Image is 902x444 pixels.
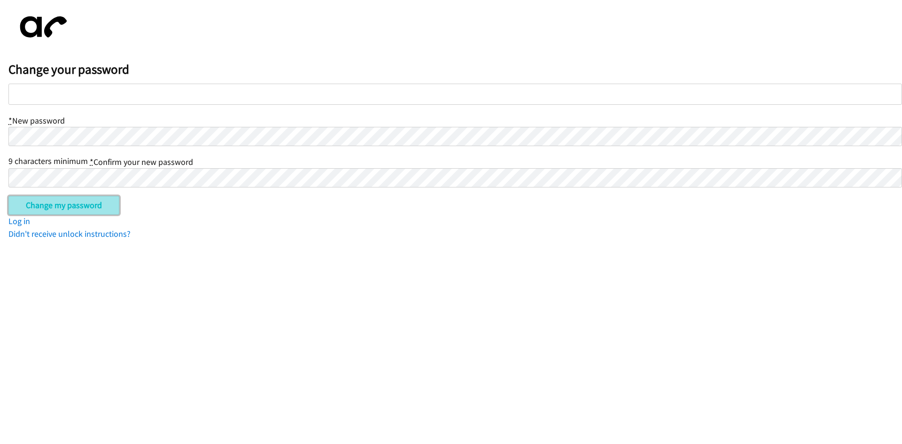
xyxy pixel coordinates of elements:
a: Log in [8,216,30,226]
abbr: required [90,156,93,167]
label: New password [8,115,65,126]
h2: Change your password [8,62,902,78]
abbr: required [8,115,12,126]
input: Change my password [8,196,119,215]
label: Confirm your new password [90,156,193,167]
span: 9 characters minimum [8,156,88,166]
img: aphone-8a226864a2ddd6a5e75d1ebefc011f4aa8f32683c2d82f3fb0802fe031f96514.svg [8,8,74,46]
a: Didn't receive unlock instructions? [8,228,131,239]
